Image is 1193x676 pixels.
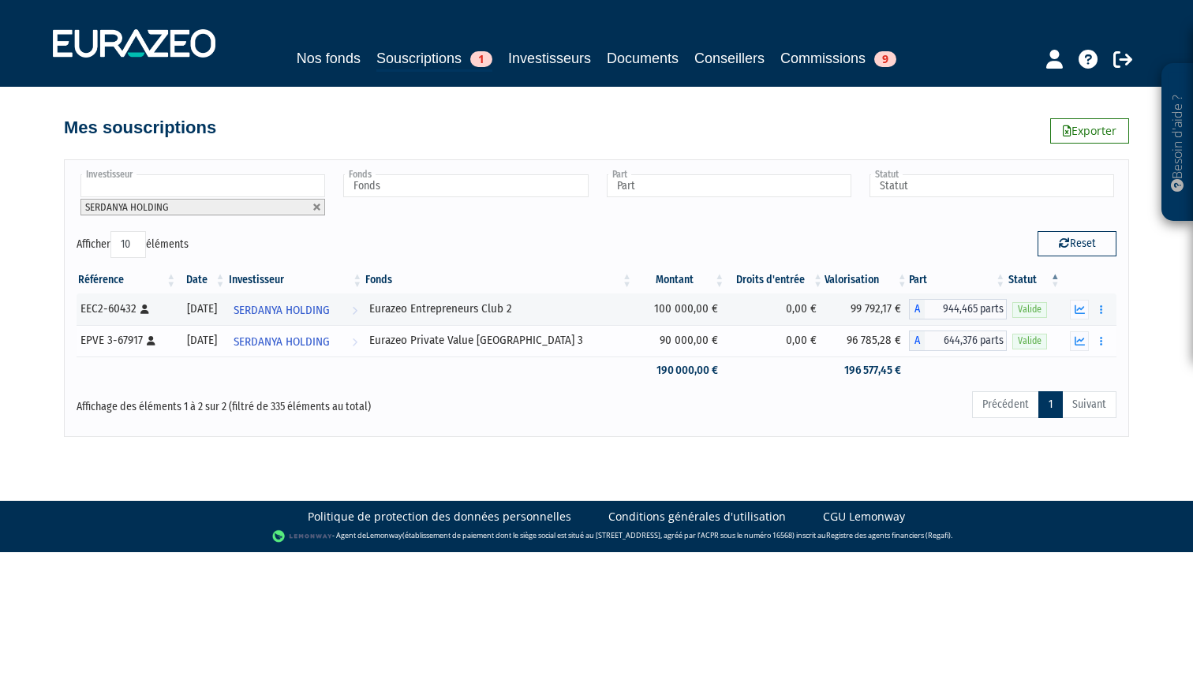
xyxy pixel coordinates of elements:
[825,293,909,325] td: 99 792,17 €
[183,332,221,349] div: [DATE]
[1012,302,1047,317] span: Valide
[297,47,361,69] a: Nos fonds
[607,47,679,69] a: Documents
[85,201,168,213] span: SERDANYA HOLDING
[1012,334,1047,349] span: Valide
[825,357,909,384] td: 196 577,45 €
[369,332,628,349] div: Eurazeo Private Value [GEOGRAPHIC_DATA] 3
[140,304,149,314] i: [Français] Personne physique
[925,331,1008,351] span: 644,376 parts
[909,331,1008,351] div: A - Eurazeo Private Value Europe 3
[508,47,591,69] a: Investisseurs
[80,301,172,317] div: EEC2-60432
[1038,391,1063,418] a: 1
[1169,72,1187,214] p: Besoin d'aide ?
[77,390,496,415] div: Affichage des éléments 1 à 2 sur 2 (filtré de 335 éléments au total)
[694,47,765,69] a: Conseillers
[909,299,925,319] span: A
[909,267,1008,293] th: Part: activer pour trier la colonne par ordre croissant
[16,528,1177,544] div: - Agent de (établissement de paiement dont le siège social est situé au [STREET_ADDRESS], agréé p...
[823,509,905,525] a: CGU Lemonway
[234,327,330,357] span: SERDANYA HOLDING
[825,267,909,293] th: Valorisation: activer pour trier la colonne par ordre croissant
[608,509,786,525] a: Conditions générales d'utilisation
[909,331,925,351] span: A
[1007,267,1062,293] th: Statut : activer pour trier la colonne par ordre d&eacute;croissant
[178,267,226,293] th: Date: activer pour trier la colonne par ordre croissant
[1050,118,1129,144] a: Exporter
[352,296,357,325] i: Voir l'investisseur
[147,336,155,345] i: [Français] Personne physique
[53,29,215,58] img: 1732889491-logotype_eurazeo_blanc_rvb.png
[183,301,221,317] div: [DATE]
[227,293,365,325] a: SERDANYA HOLDING
[826,530,951,540] a: Registre des agents financiers (Regafi)
[369,301,628,317] div: Eurazeo Entrepreneurs Club 2
[272,528,333,544] img: logo-lemonway.png
[634,325,726,357] td: 90 000,00 €
[925,299,1008,319] span: 944,465 parts
[726,293,825,325] td: 0,00 €
[80,332,172,349] div: EPVE 3-67917
[64,118,216,137] h4: Mes souscriptions
[1038,231,1116,256] button: Reset
[825,325,909,357] td: 96 785,28 €
[780,47,896,69] a: Commissions9
[234,296,330,325] span: SERDANYA HOLDING
[352,327,357,357] i: Voir l'investisseur
[634,357,726,384] td: 190 000,00 €
[77,231,189,258] label: Afficher éléments
[634,267,726,293] th: Montant: activer pour trier la colonne par ordre croissant
[726,325,825,357] td: 0,00 €
[110,231,146,258] select: Afficheréléments
[376,47,492,72] a: Souscriptions1
[364,267,634,293] th: Fonds: activer pour trier la colonne par ordre croissant
[634,293,726,325] td: 100 000,00 €
[909,299,1008,319] div: A - Eurazeo Entrepreneurs Club 2
[874,51,896,67] span: 9
[227,267,365,293] th: Investisseur: activer pour trier la colonne par ordre croissant
[366,530,402,540] a: Lemonway
[77,267,178,293] th: Référence : activer pour trier la colonne par ordre croissant
[470,51,492,67] span: 1
[308,509,571,525] a: Politique de protection des données personnelles
[227,325,365,357] a: SERDANYA HOLDING
[726,267,825,293] th: Droits d'entrée: activer pour trier la colonne par ordre croissant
